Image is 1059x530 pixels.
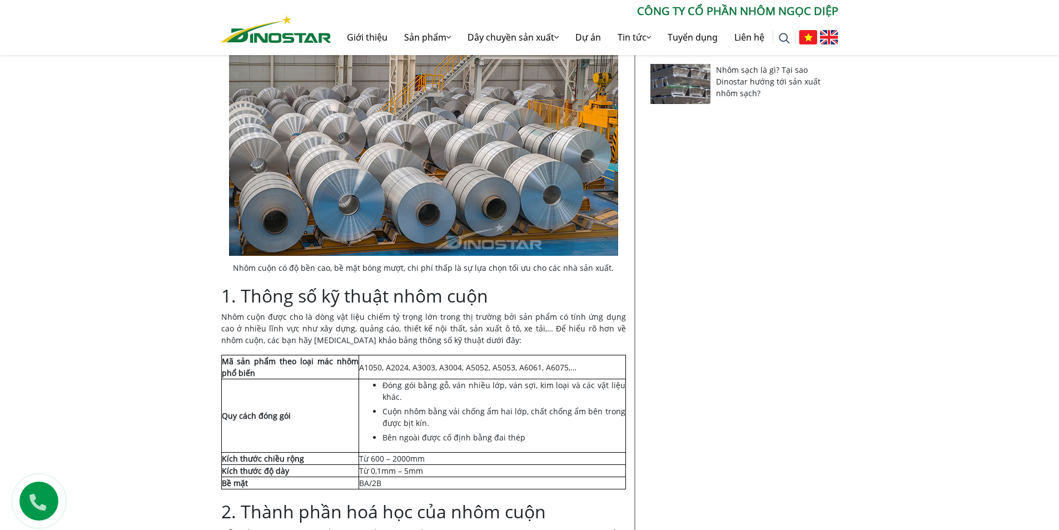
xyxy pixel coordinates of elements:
td: BA/2B [359,477,625,489]
a: Giới thiệu [339,19,396,55]
img: Tiếng Việt [799,30,817,44]
img: English [820,30,838,44]
strong: Kích thước chiều rộng [222,453,304,464]
td: Từ 0,1mm – 5mm [359,465,625,477]
li: Bên ngoài được cố định bằng đai thép [382,432,625,443]
figcaption: Nhôm cuộn có độ bền cao, bề mặt bóng mượt, chi phí thấp là sự lựa chọn tối ưu cho các nhà sản xuất. [229,262,618,274]
strong: Bề mặt [222,478,248,488]
a: Liên hệ [726,19,773,55]
strong: Mã sản phẩm theo loại mác nhôm phổ biến [222,356,359,378]
td: A1050, A2024, A3003, A3004, A5052, A5053, A6061, A6075,… [359,355,625,379]
h2: 2. Thành phần hoá học của nhôm cuộn [221,501,626,522]
li: Đóng gói bằng gỗ, ván nhiều lớp, ván sợi, kim loại và các vật liệu khác. [382,379,625,403]
a: Tin tức [609,19,659,55]
p: CÔNG TY CỔ PHẦN NHÔM NGỌC DIỆP [331,3,838,19]
strong: Kích thước độ dày [222,465,289,476]
img: search [779,33,790,44]
li: Cuộn nhôm bằng vải chống ẩm hai lớp, chất chống ẩm bên trong được bịt kín. [382,405,625,429]
img: Nhôm Dinostar [221,15,331,43]
h2: 1. Thông số kỹ thuật nhôm cuộn [221,285,626,306]
a: Nhôm sạch là gì? Tại sao Dinostar hướng tới sản xuất nhôm sạch? [716,65,821,98]
td: Từ 600 – 2000mm [359,453,625,465]
p: Nhôm cuộn được cho là dòng vật liệu chiếm tỷ trọng lớn trong thị trường bởi sản phẩm có tính ứng ... [221,311,626,346]
a: Dự án [567,19,609,55]
strong: Quy cách đóng gói [222,410,291,421]
a: Dây chuyền sản xuất [459,19,567,55]
a: Sản phẩm [396,19,459,55]
a: Tuyển dụng [659,19,726,55]
img: Nhôm sạch là gì? Tại sao Dinostar hướng tới sản xuất nhôm sạch? [650,64,711,104]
